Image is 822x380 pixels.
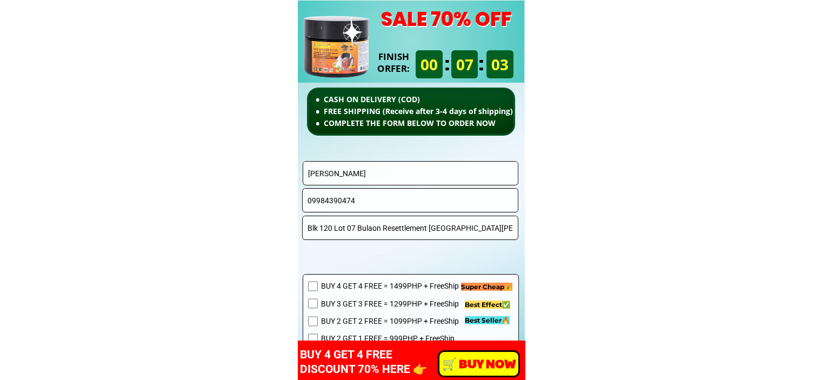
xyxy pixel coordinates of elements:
[437,351,520,376] p: ️🛒 BUY NOW
[305,189,516,212] input: Phone Number* (+63/09)
[305,162,516,185] input: Your Name*
[320,332,483,344] span: BUY 2 GET 1 FREE = 999PHP + FreeShip
[305,216,516,239] input: Full Address* ( Province - City - Barangay )
[470,48,493,80] h3: :
[316,105,554,117] li: FREE SHIPPING (Receive after 3-4 days of shipping)
[461,283,512,291] span: Super Cheap💰
[370,6,523,33] h3: sale 70% off
[465,316,510,324] span: Best Seller🔥
[320,298,483,310] span: BUY 3 GET 3 FREE = 1299PHP + FreeShip
[316,117,554,129] li: COMPLETE THE FORM BELOW TO ORDER NOW
[316,94,554,105] li: CASH ON DELIVERY (COD)
[465,301,510,309] span: Best Effect✅
[435,48,458,80] h3: :
[320,315,483,327] span: BUY 2 GET 2 FREE = 1099PHP + FreeShip
[300,348,464,377] h3: BUY 4 GET 4 FREE DISCOUNT 70% HERE 👉
[320,280,483,292] span: BUY 4 GET 4 FREE = 1499PHP + FreeShip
